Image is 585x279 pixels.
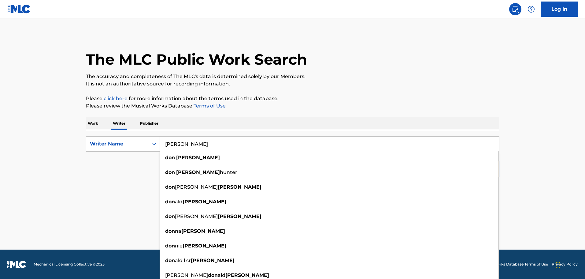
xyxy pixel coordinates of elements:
a: Privacy Policy [552,262,578,267]
p: Please review the Musical Works Database [86,102,499,110]
strong: don [165,213,175,219]
a: Musical Works Database Terms of Use [479,262,548,267]
p: Work [86,117,100,130]
strong: [PERSON_NAME] [191,258,235,263]
strong: [PERSON_NAME] [218,184,261,190]
img: search [512,6,519,13]
a: Public Search [509,3,521,15]
span: [PERSON_NAME] [165,272,208,278]
span: ald [218,272,225,278]
strong: [PERSON_NAME] [225,272,269,278]
img: help [528,6,535,13]
strong: [PERSON_NAME] [218,213,261,219]
p: Publisher [138,117,160,130]
strong: don [165,199,175,205]
strong: don [165,169,175,175]
span: ald l sr [175,258,191,263]
div: Help [525,3,537,15]
span: [PERSON_NAME] [175,184,218,190]
a: click here [104,96,128,101]
span: nie [175,243,183,249]
div: Writer Name [90,140,145,148]
span: ald [175,199,183,205]
strong: [PERSON_NAME] [176,169,220,175]
span: [PERSON_NAME] [175,213,218,219]
img: MLC Logo [7,5,31,13]
strong: [PERSON_NAME] [181,228,225,234]
p: The accuracy and completeness of The MLC's data is determined solely by our Members. [86,73,499,80]
h1: The MLC Public Work Search [86,50,307,69]
a: Terms of Use [192,103,226,109]
strong: don [165,228,175,234]
iframe: Chat Widget [554,250,585,279]
strong: don [208,272,218,278]
strong: don [165,155,175,160]
strong: [PERSON_NAME] [183,243,226,249]
div: Drag [556,256,560,274]
strong: don [165,243,175,249]
p: Writer [111,117,127,130]
img: logo [7,261,26,268]
strong: [PERSON_NAME] [183,199,226,205]
p: It is not an authoritative source for recording information. [86,80,499,88]
strong: don [165,258,175,263]
span: hunter [220,169,237,175]
strong: [PERSON_NAME] [176,155,220,160]
a: Log In [541,2,578,17]
strong: don [165,184,175,190]
form: Search Form [86,136,499,180]
span: na [175,228,181,234]
p: Please for more information about the terms used in the database. [86,95,499,102]
span: Mechanical Licensing Collective © 2025 [34,262,105,267]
